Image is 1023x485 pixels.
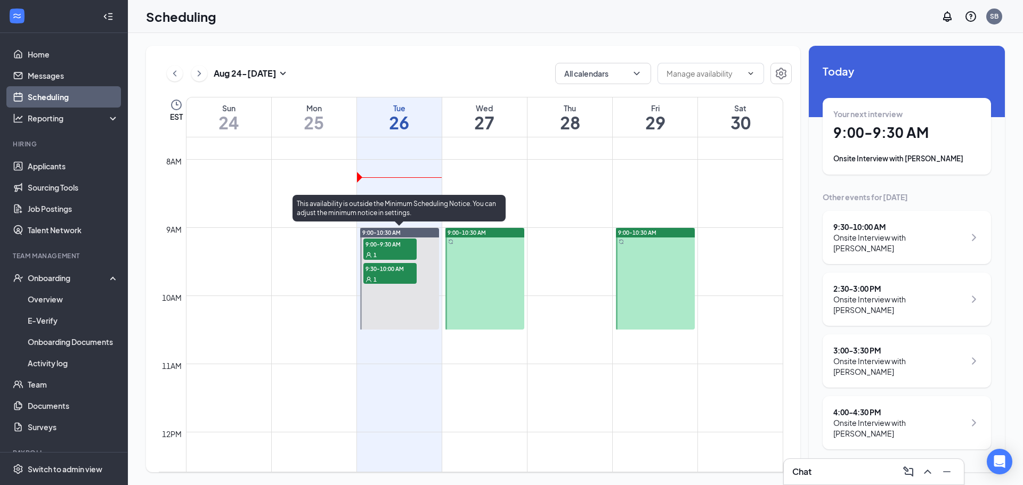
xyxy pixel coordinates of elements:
a: August 25, 2025 [272,97,356,137]
a: Talent Network [28,219,119,241]
svg: Clock [170,98,183,111]
svg: SmallChevronDown [277,67,289,80]
svg: ChevronRight [968,293,980,306]
h1: 24 [186,113,271,131]
a: Surveys [28,416,119,438]
div: Switch to admin view [28,464,102,474]
svg: User [366,252,372,258]
h3: Aug 24 - [DATE] [214,68,277,79]
svg: ChevronRight [968,355,980,367]
svg: User [366,276,372,283]
svg: ComposeMessage [902,465,915,478]
button: ChevronLeft [167,65,183,81]
div: Mon [272,103,356,113]
span: 9:00-9:30 AM [363,239,417,249]
svg: QuestionInfo [964,10,977,23]
div: SB [990,12,998,21]
button: ChevronRight [191,65,207,81]
div: Sun [186,103,271,113]
a: Activity log [28,352,119,374]
a: August 30, 2025 [698,97,783,137]
span: 1 [374,251,377,259]
svg: Settings [13,464,23,474]
div: Fri [613,103,697,113]
a: August 27, 2025 [442,97,527,137]
a: Documents [28,395,119,416]
div: 12pm [160,428,184,440]
svg: Minimize [940,465,953,478]
button: Minimize [938,463,955,480]
a: August 26, 2025 [357,97,442,137]
span: 9:30-10:00 AM [363,263,417,274]
span: Today [823,63,991,79]
svg: Settings [775,67,787,80]
div: 11am [160,360,184,372]
button: ComposeMessage [900,463,917,480]
input: Manage availability [667,68,742,79]
h1: Scheduling [146,7,216,26]
div: 10am [160,292,184,303]
a: Messages [28,65,119,86]
button: ChevronUp [919,463,936,480]
div: Payroll [13,448,117,457]
a: Overview [28,289,119,310]
a: August 29, 2025 [613,97,697,137]
div: This availability is outside the Minimum Scheduling Notice. You can adjust the minimum notice in ... [293,195,506,221]
div: Thu [527,103,612,113]
button: All calendarsChevronDown [555,63,651,84]
div: 4:00 - 4:30 PM [833,407,965,417]
div: Sat [698,103,783,113]
h1: 25 [272,113,356,131]
a: August 28, 2025 [527,97,612,137]
svg: ChevronRight [968,416,980,429]
h1: 28 [527,113,612,131]
svg: Analysis [13,113,23,124]
div: Onsite Interview with [PERSON_NAME] [833,417,965,439]
a: August 24, 2025 [186,97,271,137]
svg: Sync [448,239,453,244]
div: Onsite Interview with [PERSON_NAME] [833,232,965,253]
div: Tue [357,103,442,113]
span: 1 [374,276,377,283]
div: Reporting [28,113,119,124]
svg: ChevronUp [921,465,934,478]
a: Home [28,44,119,65]
span: 9:00-10:30 AM [362,229,401,236]
svg: ChevronLeft [169,67,180,80]
div: 9:30 - 10:00 AM [833,221,965,232]
div: Onsite Interview with [PERSON_NAME] [833,153,980,164]
svg: ChevronDown [631,68,642,79]
svg: ChevronRight [968,231,980,244]
a: Applicants [28,155,119,177]
a: Team [28,374,119,395]
span: 9:00-10:30 AM [448,229,486,236]
div: Team Management [13,251,117,260]
div: Hiring [13,139,117,149]
a: Job Postings [28,198,119,219]
h1: 9:00 - 9:30 AM [833,124,980,142]
div: 2:30 - 3:00 PM [833,283,965,294]
h1: 26 [357,113,442,131]
span: 9:00-10:30 AM [618,229,656,236]
div: Onsite Interview with [PERSON_NAME] [833,356,965,377]
h3: Chat [792,466,811,478]
div: Open Intercom Messenger [987,449,1012,474]
a: E-Verify [28,310,119,331]
div: 8am [164,155,184,167]
h1: 27 [442,113,527,131]
a: Scheduling [28,86,119,108]
h1: 29 [613,113,697,131]
div: 9am [164,224,184,235]
svg: ChevronRight [194,67,205,80]
div: Wed [442,103,527,113]
button: Settings [770,63,792,84]
svg: Notifications [941,10,954,23]
div: Other events for [DATE] [823,192,991,202]
a: Sourcing Tools [28,177,119,198]
h1: 30 [698,113,783,131]
svg: WorkstreamLogo [12,11,22,21]
a: Onboarding Documents [28,331,119,352]
svg: Collapse [103,11,113,22]
svg: ChevronDown [746,69,755,78]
